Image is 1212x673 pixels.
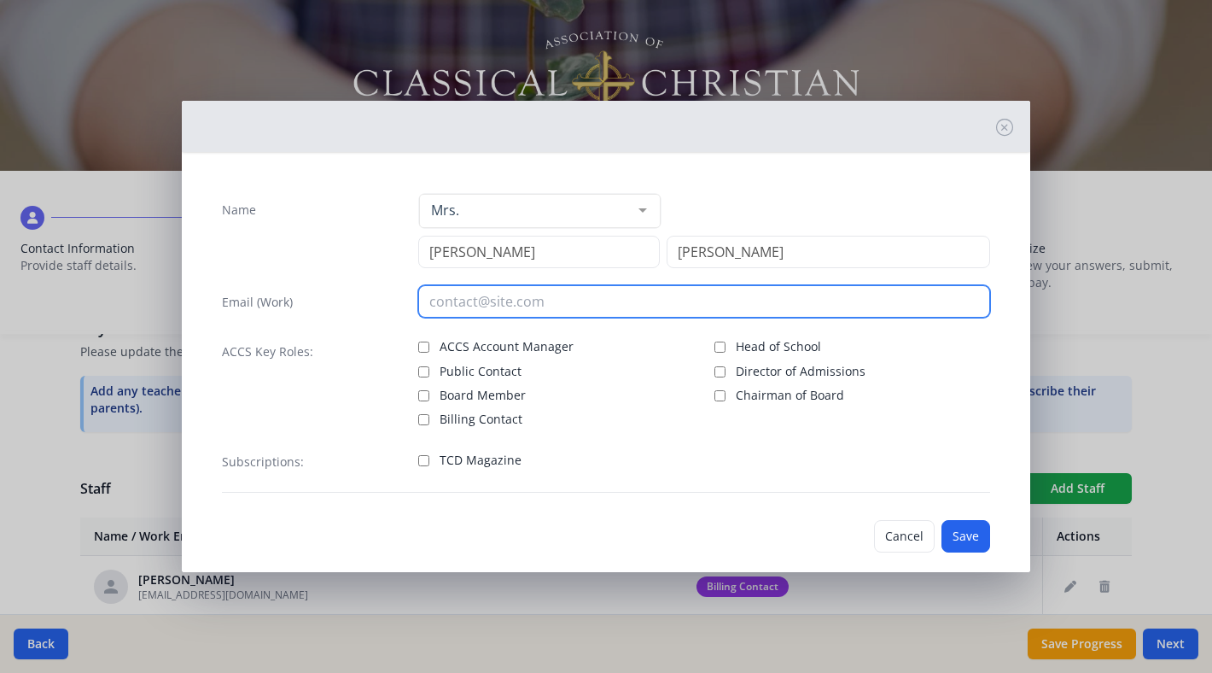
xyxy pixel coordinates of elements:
span: ACCS Account Manager [440,338,574,355]
label: Name [222,202,256,219]
span: Billing Contact [440,411,522,428]
span: Public Contact [440,363,522,380]
span: Chairman of Board [736,387,844,404]
span: Board Member [440,387,526,404]
input: First Name [418,236,660,268]
input: Chairman of Board [714,390,725,401]
label: ACCS Key Roles: [222,343,313,360]
label: Email (Work) [222,294,293,311]
label: Subscriptions: [222,454,304,471]
input: Board Member [418,390,429,401]
span: Mrs. [427,202,626,219]
input: Billing Contact [418,414,429,425]
input: Director of Admissions [714,366,725,377]
span: Director of Admissions [736,363,865,380]
button: Save [941,520,990,553]
input: Last Name [667,236,990,268]
input: contact@site.com [418,285,990,318]
input: TCD Magazine [418,455,429,466]
span: TCD Magazine [440,452,522,469]
button: Cancel [874,520,935,553]
input: ACCS Account Manager [418,342,429,353]
span: Head of School [736,338,821,355]
input: Public Contact [418,366,429,377]
input: Head of School [714,342,725,353]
